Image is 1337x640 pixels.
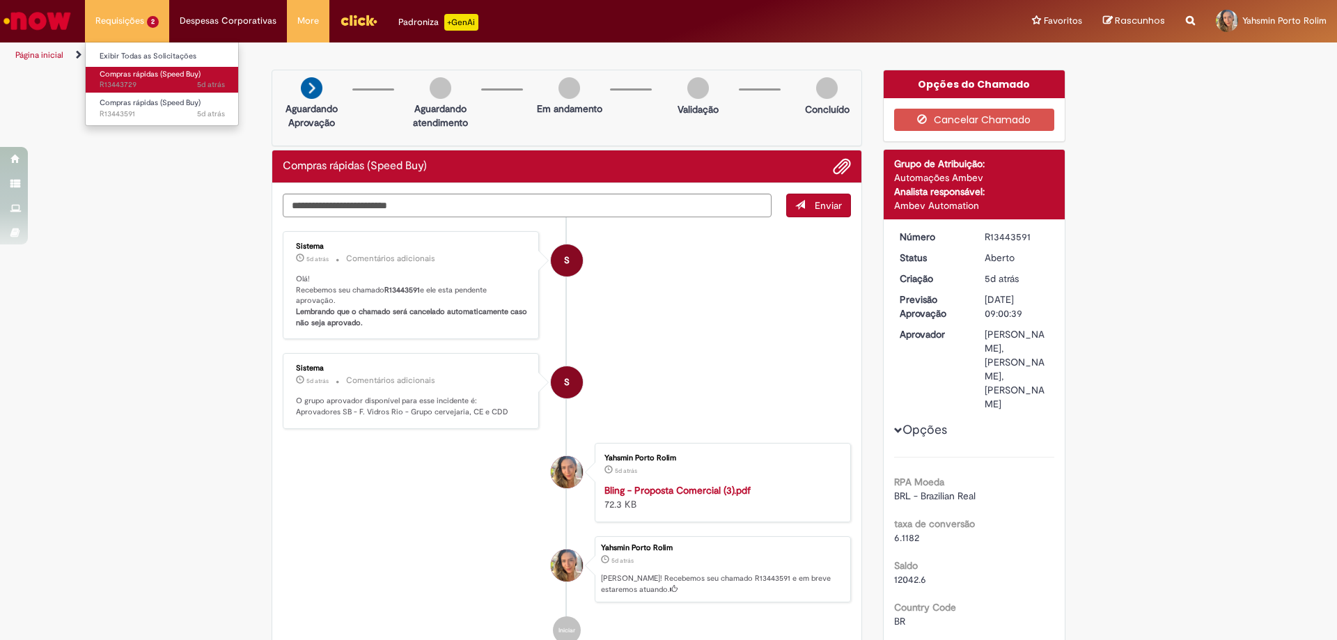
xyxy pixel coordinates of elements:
span: Despesas Corporativas [180,14,276,28]
p: Em andamento [537,102,602,116]
span: 5d atrás [985,272,1019,285]
time: 25/08/2025 11:00:39 [985,272,1019,285]
b: Lembrando que o chamado será cancelado automaticamente caso não seja aprovado. [296,306,529,328]
p: Aguardando Aprovação [278,102,345,130]
div: R13443591 [985,230,1049,244]
p: [PERSON_NAME]! Recebemos seu chamado R13443591 e em breve estaremos atuando. [601,573,843,595]
span: 5d atrás [306,377,329,385]
a: Página inicial [15,49,63,61]
div: Automações Ambev [894,171,1055,185]
span: Requisições [95,14,144,28]
div: Padroniza [398,14,478,31]
p: O grupo aprovador disponível para esse incidente é: Aprovadores SB - F. Vidros Rio - Grupo cervej... [296,396,528,417]
time: 25/08/2025 11:00:11 [615,467,637,475]
time: 25/08/2025 11:00:51 [306,255,329,263]
div: Opções do Chamado [884,70,1065,98]
a: Bling - Proposta Comercial (3).pdf [604,484,751,497]
dt: Número [889,230,975,244]
span: 5d atrás [306,255,329,263]
img: img-circle-grey.png [430,77,451,99]
span: More [297,14,319,28]
a: Aberto R13443591 : Compras rápidas (Speed Buy) [86,95,239,121]
time: 25/08/2025 11:00:46 [306,377,329,385]
span: R13443591 [100,109,225,120]
button: Adicionar anexos [833,157,851,175]
div: System [551,244,583,276]
div: Sistema [296,364,528,373]
span: 5d atrás [615,467,637,475]
div: Ambev Automation [894,198,1055,212]
textarea: Digite sua mensagem aqui... [283,194,772,217]
button: Cancelar Chamado [894,109,1055,131]
span: 2 [147,16,159,28]
span: Compras rápidas (Speed Buy) [100,69,201,79]
span: S [564,366,570,399]
span: 5d atrás [197,79,225,90]
div: Yahsmin Porto Rolim [601,544,843,552]
b: R13443591 [384,285,420,295]
span: 5d atrás [611,556,634,565]
div: 25/08/2025 11:00:39 [985,272,1049,286]
b: RPA Moeda [894,476,944,488]
span: 6.1182 [894,531,919,544]
small: Comentários adicionais [346,253,435,265]
p: +GenAi [444,14,478,31]
span: Rascunhos [1115,14,1165,27]
time: 25/08/2025 11:24:03 [197,79,225,90]
a: Aberto R13443729 : Compras rápidas (Speed Buy) [86,67,239,93]
div: [DATE] 09:00:39 [985,292,1049,320]
span: BRL - Brazilian Real [894,490,976,502]
h2: Compras rápidas (Speed Buy) Histórico de tíquete [283,160,427,173]
img: img-circle-grey.png [558,77,580,99]
div: Grupo de Atribuição: [894,157,1055,171]
b: Saldo [894,559,918,572]
span: Compras rápidas (Speed Buy) [100,97,201,108]
span: 5d atrás [197,109,225,119]
div: Yahsmin Porto Rolim [551,456,583,488]
img: img-circle-grey.png [687,77,709,99]
ul: Trilhas de página [10,42,881,68]
a: Rascunhos [1103,15,1165,28]
div: [PERSON_NAME], [PERSON_NAME], [PERSON_NAME] [985,327,1049,411]
img: img-circle-grey.png [816,77,838,99]
dt: Previsão Aprovação [889,292,975,320]
div: Aberto [985,251,1049,265]
time: 25/08/2025 11:00:39 [611,556,634,565]
img: arrow-next.png [301,77,322,99]
div: 72.3 KB [604,483,836,511]
dt: Criação [889,272,975,286]
span: Enviar [815,199,842,212]
a: Exibir Todas as Solicitações [86,49,239,64]
dt: Aprovador [889,327,975,341]
div: Yahsmin Porto Rolim [551,549,583,582]
b: taxa de conversão [894,517,975,530]
div: Analista responsável: [894,185,1055,198]
div: Yahsmin Porto Rolim [604,454,836,462]
span: 12042.6 [894,573,926,586]
small: Comentários adicionais [346,375,435,387]
li: Yahsmin Porto Rolim [283,536,851,603]
p: Validação [678,102,719,116]
p: Concluído [805,102,850,116]
span: S [564,244,570,277]
span: Favoritos [1044,14,1082,28]
b: Country Code [894,601,956,614]
span: Yahsmin Porto Rolim [1242,15,1327,26]
p: Aguardando atendimento [407,102,474,130]
p: Olá! Recebemos seu chamado e ele esta pendente aprovação. [296,274,528,329]
img: ServiceNow [1,7,73,35]
button: Enviar [786,194,851,217]
div: Sistema [296,242,528,251]
ul: Requisições [85,42,239,126]
span: R13443729 [100,79,225,91]
div: System [551,366,583,398]
img: click_logo_yellow_360x200.png [340,10,377,31]
dt: Status [889,251,975,265]
span: BR [894,615,905,627]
